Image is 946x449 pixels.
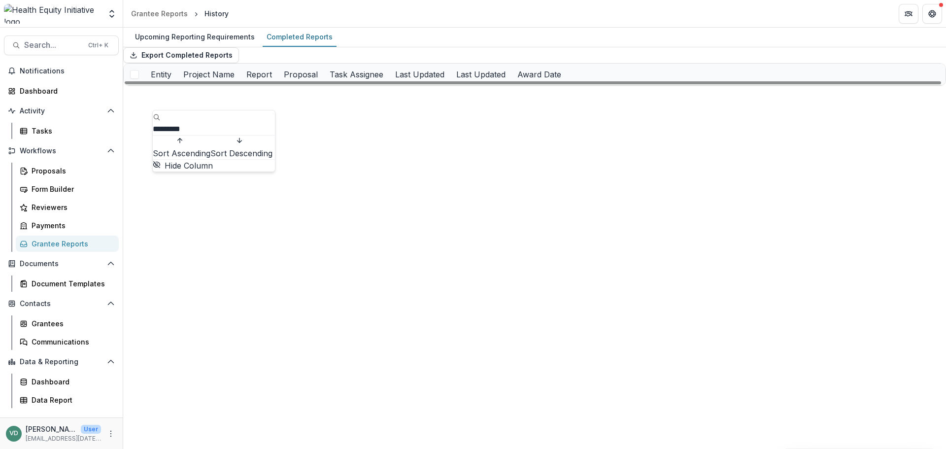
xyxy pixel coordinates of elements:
div: Report [240,69,278,80]
button: Sort Ascending [153,136,210,159]
p: [EMAIL_ADDRESS][DATE][DOMAIN_NAME] [26,434,101,443]
div: Task Assignee [324,64,389,85]
div: Upcoming Reporting Requirements [131,30,259,44]
a: Grantees [16,315,119,332]
div: Entity [145,69,177,80]
div: Proposal [278,69,324,80]
span: Notifications [20,67,115,75]
span: Sort Ascending [153,148,210,158]
a: Upcoming Reporting Requirements [131,28,259,47]
div: Report [240,64,278,85]
a: Grantee Reports [127,6,192,21]
span: Workflows [20,147,103,155]
div: Project Name [177,64,240,85]
button: Search... [4,35,119,55]
a: Tasks [16,123,119,139]
button: Get Help [922,4,942,24]
div: Last Updated [389,64,450,85]
div: Dashboard [32,377,111,387]
a: Reviewers [16,199,119,215]
div: Reviewers [32,202,111,212]
div: Data Report [32,395,111,405]
button: Sort Descending [210,136,272,159]
a: Dashboard [4,83,119,99]
div: Project Name [177,69,240,80]
div: Grantee Reports [32,239,111,249]
div: Last Updated [450,64,511,85]
a: Grantee Reports [16,236,119,252]
a: Communications [16,334,119,350]
div: Tasks [32,126,111,136]
button: Export Completed Reports [123,47,239,63]
div: Last Updated [389,69,450,80]
a: Dashboard [16,374,119,390]
button: Open Contacts [4,296,119,311]
a: Payments [16,217,119,234]
div: Ctrl + K [86,40,110,51]
p: [PERSON_NAME] [26,424,77,434]
div: Proposal [278,64,324,85]
div: Victoria Darker [9,430,18,437]
span: Activity [20,107,103,115]
div: Form Builder [32,184,111,194]
a: Form Builder [16,181,119,197]
a: Data Report [16,392,119,408]
div: Communications [32,337,111,347]
button: Open Activity [4,103,119,119]
button: Open Data & Reporting [4,354,119,370]
div: Entity [145,64,177,85]
div: Dashboard [20,86,111,96]
div: Award Date [511,64,567,85]
div: Task Assignee [324,69,389,80]
span: Contacts [20,300,103,308]
div: History [204,8,229,19]
p: User [81,425,101,434]
div: Payments [32,220,111,231]
button: Open Documents [4,256,119,272]
span: Documents [20,260,103,268]
div: Grantee Reports [131,8,188,19]
div: Completed Reports [263,30,337,44]
img: Health Equity Initiative logo [4,4,101,24]
button: Partners [899,4,918,24]
span: Data & Reporting [20,358,103,366]
div: Last Updated [450,69,511,80]
button: Open entity switcher [105,4,119,24]
div: Grantees [32,318,111,329]
button: Hide Column [153,160,213,172]
button: More [105,428,117,440]
a: Proposals [16,163,119,179]
a: Document Templates [16,276,119,292]
div: Award Date [511,69,567,80]
span: Search... [24,40,82,50]
button: Open Workflows [4,143,119,159]
span: Sort Descending [210,148,272,158]
button: Notifications [4,63,119,79]
nav: breadcrumb [127,6,233,21]
a: Completed Reports [263,28,337,47]
div: Proposals [32,166,111,176]
div: Document Templates [32,278,111,289]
